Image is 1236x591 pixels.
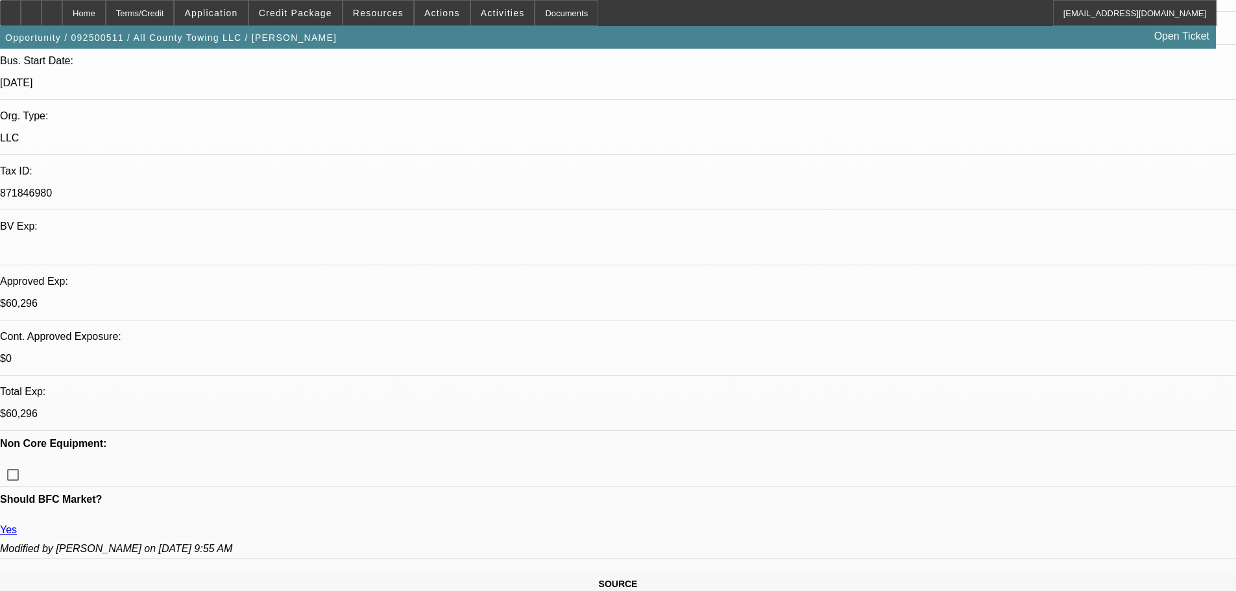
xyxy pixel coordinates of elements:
span: Credit Package [259,8,332,18]
span: SOURCE [599,579,638,589]
button: Actions [415,1,470,25]
span: Actions [424,8,460,18]
button: Activities [471,1,535,25]
a: Open Ticket [1149,25,1215,47]
span: Resources [353,8,404,18]
span: Opportunity / 092500511 / All County Towing LLC / [PERSON_NAME] [5,32,337,43]
button: Application [175,1,247,25]
span: Application [184,8,237,18]
button: Credit Package [249,1,342,25]
span: Activities [481,8,525,18]
button: Resources [343,1,413,25]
